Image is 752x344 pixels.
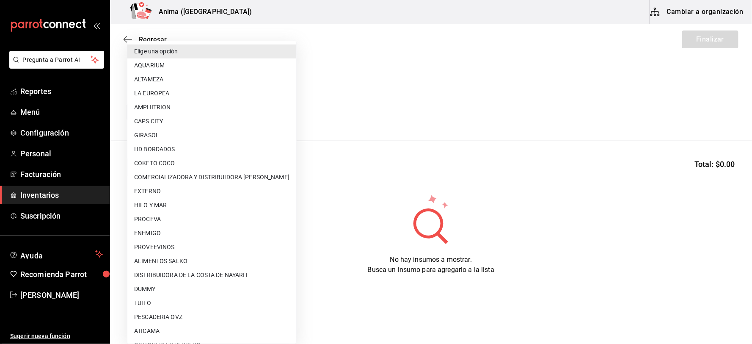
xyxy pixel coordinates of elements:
li: DUMMY [127,282,296,296]
li: PROCEVA [127,212,296,226]
li: COKETO COCO [127,156,296,170]
li: PESCADERIA OVZ [127,310,296,324]
li: DISTRIBUIDORA DE LA COSTA DE NAYARIT [127,268,296,282]
li: EXTERNO [127,184,296,198]
li: Elige una opción [127,44,296,58]
li: CAPS CITY [127,114,296,128]
li: PROVEEVINOS [127,240,296,254]
li: ATICAMA [127,324,296,338]
li: HILO Y MAR [127,198,296,212]
li: ALIMENTOS SALKO [127,254,296,268]
li: ENEMIGO [127,226,296,240]
li: LA EUROPEA [127,86,296,100]
li: TUITO [127,296,296,310]
li: AMPHITRION [127,100,296,114]
li: ALTAMEZA [127,72,296,86]
li: HD BORDADOS [127,142,296,156]
li: COMERCIALIZADORA Y DISTRIBUIDORA [PERSON_NAME] [127,170,296,184]
li: GIRASOL [127,128,296,142]
li: AQUARIUM [127,58,296,72]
